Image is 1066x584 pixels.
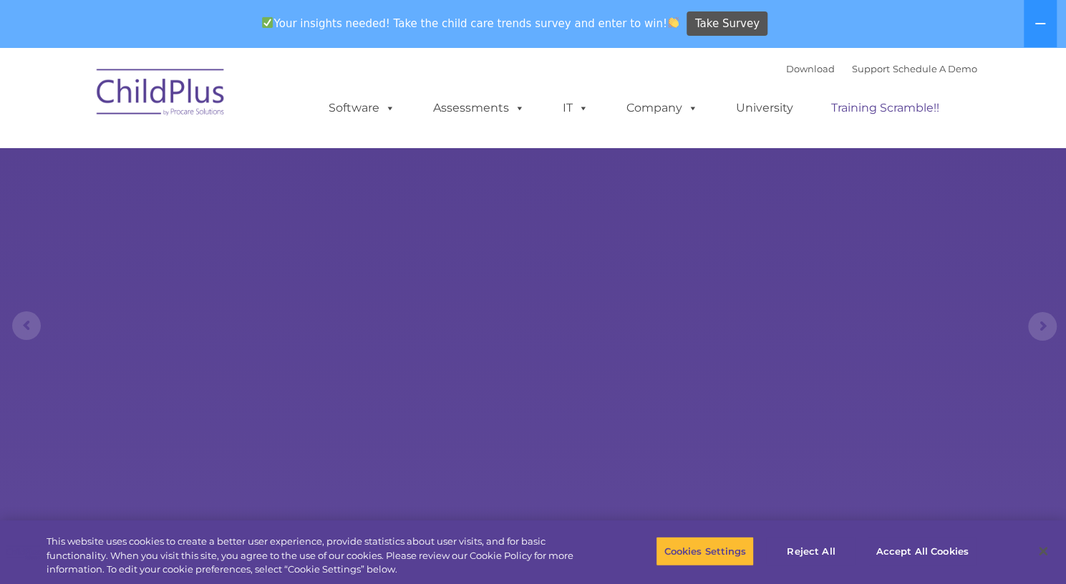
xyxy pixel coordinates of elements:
a: Assessments [419,94,539,122]
a: Schedule A Demo [893,63,977,74]
font: | [786,63,977,74]
img: ✅ [262,17,273,28]
a: Download [786,63,835,74]
a: Support [852,63,890,74]
a: IT [548,94,603,122]
span: Last name [199,94,243,105]
button: Close [1027,535,1059,567]
button: Cookies Settings [656,536,754,566]
a: Training Scramble!! [817,94,954,122]
img: ChildPlus by Procare Solutions [89,59,233,130]
span: Phone number [199,153,260,164]
img: 👏 [668,17,679,28]
button: Accept All Cookies [868,536,976,566]
a: Software [314,94,410,122]
a: Company [612,94,712,122]
div: This website uses cookies to create a better user experience, provide statistics about user visit... [47,535,586,577]
a: Take Survey [687,11,767,36]
span: Your insights needed! Take the child care trends survey and enter to win! [256,9,685,37]
a: University [722,94,808,122]
span: Take Survey [695,11,760,36]
button: Reject All [766,536,856,566]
